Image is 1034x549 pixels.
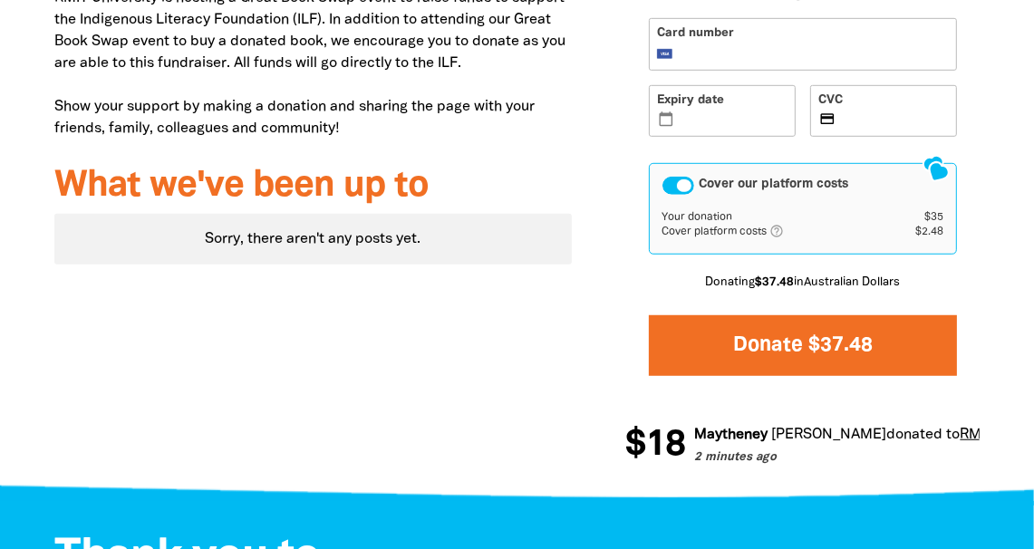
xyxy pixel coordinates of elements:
[679,113,788,129] iframe: Secure expiration date input frame
[691,429,764,441] em: Maytheney
[626,417,980,475] div: Donation stream
[662,224,892,240] td: Cover platform costs
[658,111,675,128] i: calendar_today
[54,214,572,265] div: Paginated content
[819,111,836,128] i: credit_card
[768,429,883,441] em: [PERSON_NAME]
[662,177,694,195] button: Cover our platform costs
[892,210,943,225] td: $35
[679,46,949,62] iframe: Secure card number input frame
[54,167,572,207] h3: What we've been up to
[657,49,673,59] img: Visa
[662,210,892,225] td: Your donation
[755,277,794,288] b: $37.48
[770,224,799,238] i: help_outlined
[883,429,956,441] span: donated to
[54,214,572,265] div: Sorry, there aren't any posts yet.
[649,274,957,293] p: Donating in Australian Dollars
[622,428,681,464] span: $18
[649,315,957,376] button: Donate $37.48
[840,113,949,129] iframe: Secure CVC input frame
[892,224,943,240] td: $2.48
